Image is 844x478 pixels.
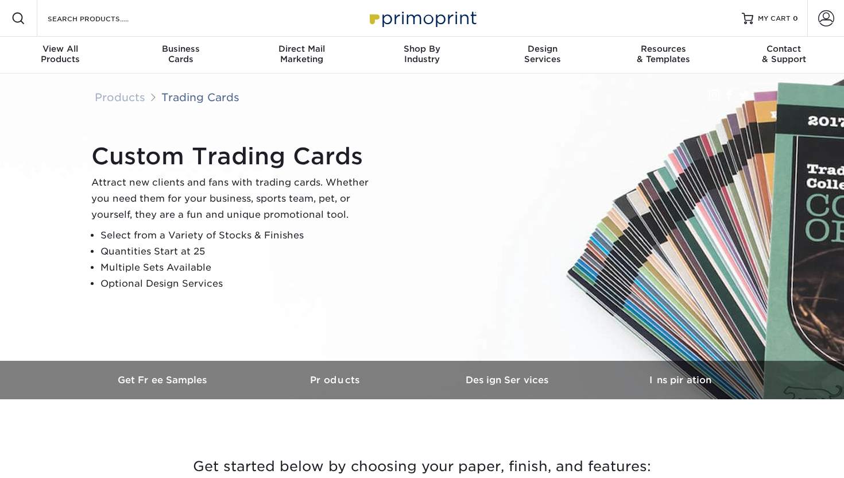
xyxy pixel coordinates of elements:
h3: Products [250,375,422,386]
h1: Custom Trading Cards [91,142,378,170]
a: Design Services [422,361,594,399]
h3: Get Free Samples [78,375,250,386]
span: Direct Mail [241,44,362,54]
div: Services [482,44,603,64]
p: Attract new clients and fans with trading cards. Whether you need them for your business, sports ... [91,175,378,223]
span: Shop By [362,44,482,54]
a: Get Free Samples [78,361,250,399]
div: & Templates [603,44,723,64]
a: Inspiration [594,361,766,399]
a: Trading Cards [161,91,239,103]
span: Design [482,44,603,54]
div: Marketing [241,44,362,64]
a: Shop ByIndustry [362,37,482,74]
a: Direct MailMarketing [241,37,362,74]
input: SEARCH PRODUCTS..... [47,11,158,25]
a: Contact& Support [723,37,844,74]
a: DesignServices [482,37,603,74]
a: Products [250,361,422,399]
div: Cards [121,44,241,64]
span: Contact [723,44,844,54]
span: MY CART [758,14,791,24]
a: Products [95,91,145,103]
div: & Support [723,44,844,64]
a: Resources& Templates [603,37,723,74]
li: Quantities Start at 25 [100,244,378,260]
span: Resources [603,44,723,54]
h3: Design Services [422,375,594,386]
span: 0 [793,14,798,22]
div: Industry [362,44,482,64]
li: Optional Design Services [100,276,378,292]
h3: Inspiration [594,375,766,386]
span: Business [121,44,241,54]
a: BusinessCards [121,37,241,74]
li: Multiple Sets Available [100,260,378,276]
img: Primoprint [365,6,479,30]
li: Select from a Variety of Stocks & Finishes [100,228,378,244]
